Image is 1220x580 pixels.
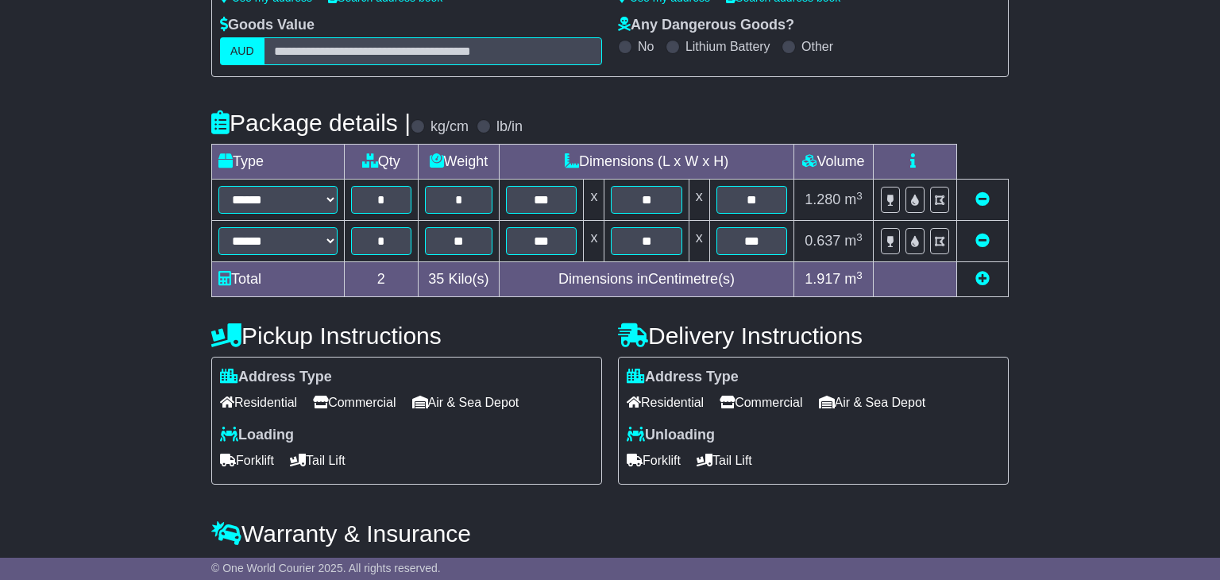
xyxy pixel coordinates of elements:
div: All our quotes include a $ FreightSafe warranty. [211,555,1009,573]
td: Weight [418,145,500,180]
span: Residential [220,390,297,415]
span: Residential [627,390,704,415]
label: kg/cm [430,118,469,136]
span: Commercial [720,390,802,415]
td: Dimensions (L x W x H) [500,145,794,180]
a: Remove this item [975,233,990,249]
span: 1.917 [805,271,840,287]
td: x [584,221,604,262]
td: Volume [793,145,873,180]
span: 0.637 [805,233,840,249]
label: Other [801,39,833,54]
sup: 3 [856,269,863,281]
h4: Delivery Instructions [618,323,1009,349]
span: © One World Courier 2025. All rights reserved. [211,562,441,574]
h4: Pickup Instructions [211,323,602,349]
td: Kilo(s) [418,262,500,297]
span: 35 [428,271,444,287]
td: x [689,180,709,221]
td: Total [212,262,345,297]
td: Type [212,145,345,180]
td: x [584,180,604,221]
label: Address Type [220,369,332,386]
span: Tail Lift [697,448,752,473]
h4: Package details | [211,110,411,136]
td: x [689,221,709,262]
a: Add new item [975,271,990,287]
span: Commercial [313,390,396,415]
td: Qty [345,145,419,180]
label: Any Dangerous Goods? [618,17,794,34]
span: Air & Sea Depot [412,390,519,415]
label: Loading [220,427,294,444]
sup: 3 [856,231,863,243]
span: Forklift [627,448,681,473]
label: Address Type [627,369,739,386]
label: Goods Value [220,17,315,34]
label: Unloading [627,427,715,444]
sup: 3 [856,190,863,202]
td: Dimensions in Centimetre(s) [500,262,794,297]
label: Lithium Battery [685,39,770,54]
span: m [844,271,863,287]
label: AUD [220,37,264,65]
span: m [844,191,863,207]
h4: Warranty & Insurance [211,520,1009,547]
span: 250 [372,555,396,571]
span: 1.280 [805,191,840,207]
span: Tail Lift [290,448,346,473]
span: m [844,233,863,249]
a: Remove this item [975,191,990,207]
td: 2 [345,262,419,297]
span: Forklift [220,448,274,473]
label: No [638,39,654,54]
span: Air & Sea Depot [819,390,926,415]
label: lb/in [496,118,523,136]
